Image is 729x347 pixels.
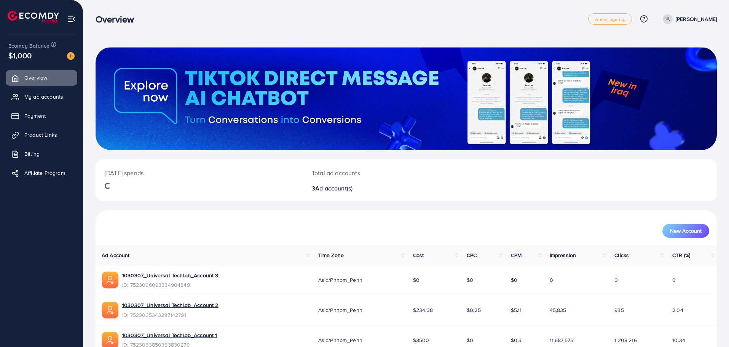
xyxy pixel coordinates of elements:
[595,17,625,22] span: white_agency
[511,251,522,259] span: CPM
[670,228,702,233] span: New Account
[67,14,76,23] img: menu
[672,251,690,259] span: CTR (%)
[588,13,632,25] a: white_agency
[96,14,140,25] h3: Overview
[511,306,522,314] span: $5.11
[6,146,77,162] a: Billing
[614,251,629,259] span: Clicks
[6,89,77,104] a: My ad accounts
[318,251,344,259] span: Time Zone
[102,251,130,259] span: Ad Account
[413,336,429,344] span: $3500
[550,276,553,284] span: 0
[8,11,59,22] img: logo
[550,251,576,259] span: Impression
[312,168,449,177] p: Total ad accounts
[6,165,77,181] a: Affiliate Program
[662,224,709,238] button: New Account
[6,127,77,142] a: Product Links
[6,108,77,123] a: Payment
[413,276,420,284] span: $0
[467,306,481,314] span: $0.25
[660,14,717,24] a: [PERSON_NAME]
[24,131,57,139] span: Product Links
[102,302,118,318] img: ic-ads-acc.e4c84228.svg
[24,169,65,177] span: Affiliate Program
[24,150,40,158] span: Billing
[550,336,574,344] span: 11,687,575
[105,168,294,177] p: [DATE] spends
[614,306,624,314] span: 935
[24,112,46,120] span: Payment
[122,311,219,319] span: ID: 7523065343297142791
[122,301,219,309] a: 1030307_Universal Techlab_Account 2
[122,331,217,339] a: 1030307_Universal Techlab_Account 1
[24,93,63,101] span: My ad accounts
[614,336,636,344] span: 1,208,216
[24,74,47,82] span: Overview
[318,276,362,284] span: Asia/Phnom_Penh
[318,336,362,344] span: Asia/Phnom_Penh
[318,306,362,314] span: Asia/Phnom_Penh
[315,184,353,192] span: Ad account(s)
[672,336,685,344] span: 10.34
[413,251,424,259] span: Cost
[614,276,618,284] span: 0
[8,42,49,50] span: Ecomdy Balance
[672,306,683,314] span: 2.04
[511,336,522,344] span: $0.3
[102,272,118,288] img: ic-ads-acc.e4c84228.svg
[467,251,477,259] span: CPC
[8,50,32,61] span: $1,000
[550,306,566,314] span: 45,835
[467,276,473,284] span: $0
[312,185,449,192] h2: 3
[122,281,219,289] span: ID: 7523066093334904849
[467,336,473,344] span: $0
[67,52,75,60] img: image
[672,276,676,284] span: 0
[6,70,77,85] a: Overview
[511,276,517,284] span: $0
[122,272,219,279] a: 1030307_Universal Techlab_Account 3
[413,306,433,314] span: $234.38
[676,14,717,24] p: [PERSON_NAME]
